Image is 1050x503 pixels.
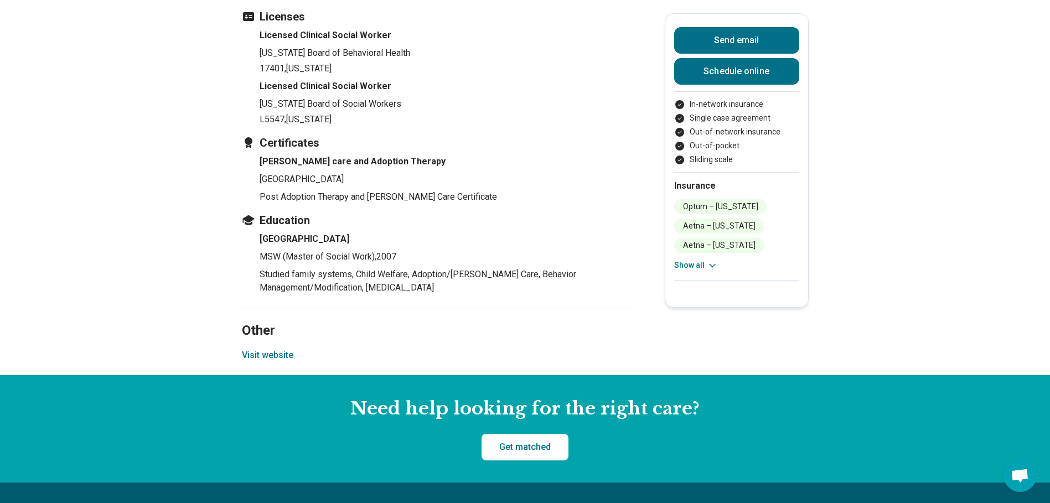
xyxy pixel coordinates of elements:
li: Optum – [US_STATE] [674,199,767,214]
p: L5547 [260,113,629,126]
p: MSW (Master of Social Work) , 2007 [260,250,629,263]
li: In-network insurance [674,98,799,110]
a: Schedule online [674,58,799,85]
p: [US_STATE] Board of Social Workers [260,97,629,111]
li: Sliding scale [674,154,799,165]
li: Out-of-network insurance [674,126,799,138]
p: Post Adoption Therapy and [PERSON_NAME] Care Certificate [260,190,629,204]
p: Studied family systems, Child Welfare, Adoption/[PERSON_NAME] Care, Behavior Management/Modificat... [260,268,629,294]
h3: Certificates [242,135,629,151]
h2: Insurance [674,179,799,193]
ul: Payment options [674,98,799,165]
button: Visit website [242,349,293,362]
li: Out-of-pocket [674,140,799,152]
h2: Need help looking for the right care? [9,397,1041,421]
h4: Licensed Clinical Social Worker [260,80,629,93]
h3: Education [242,212,629,228]
a: Get matched [482,434,568,460]
h3: Licenses [242,9,629,24]
li: Aetna – [US_STATE] [674,219,764,234]
h4: Licensed Clinical Social Worker [260,29,629,42]
li: Aetna – [US_STATE] [674,238,764,253]
span: , [US_STATE] [285,114,332,125]
h4: [PERSON_NAME] care and Adoption Therapy [260,155,629,168]
h4: [GEOGRAPHIC_DATA] [260,232,629,246]
button: Show all [674,260,718,271]
p: [GEOGRAPHIC_DATA] [260,173,629,186]
span: , [US_STATE] [285,63,332,74]
div: Open chat [1004,459,1037,492]
p: 17401 [260,62,629,75]
button: Send email [674,27,799,54]
li: Single case agreement [674,112,799,124]
p: [US_STATE] Board of Behavioral Health [260,46,629,60]
h2: Other [242,295,629,340]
